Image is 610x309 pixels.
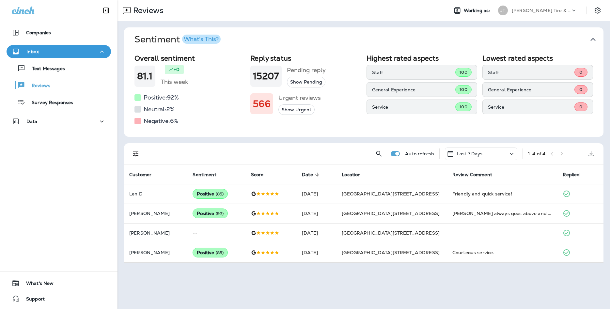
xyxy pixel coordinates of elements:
span: Customer [129,172,160,178]
p: [PERSON_NAME] [129,230,182,236]
div: JT [498,6,508,15]
button: Settings [592,5,603,16]
p: [PERSON_NAME] [129,211,182,216]
span: Replied [563,172,580,178]
p: Reviews [25,83,50,89]
div: Shawn always goes above and beyond for his customers. He’s the reason we keep going back! [452,210,553,217]
button: Collapse Sidebar [97,4,115,17]
td: [DATE] [297,243,336,262]
span: ( 85 ) [216,250,224,255]
button: Data [7,115,111,128]
span: Replied [563,172,588,178]
p: Reviews [131,6,164,15]
p: Service [488,104,574,110]
p: [PERSON_NAME] [129,250,182,255]
span: Working as: [464,8,492,13]
h5: Pending reply [287,65,326,75]
button: Survey Responses [7,95,111,109]
span: Score [251,172,264,178]
button: Export as CSV [585,147,598,160]
td: [DATE] [297,204,336,223]
div: Positive [193,189,228,199]
button: SentimentWhat's This? [129,27,609,52]
button: Text Messages [7,61,111,75]
p: [PERSON_NAME] Tire & Auto [512,8,571,13]
button: What's This? [182,35,221,44]
p: General Experience [372,87,456,92]
h5: Negative: 6 % [144,116,178,126]
h1: 566 [253,99,270,109]
span: [GEOGRAPHIC_DATA][STREET_ADDRESS] [342,230,440,236]
span: Date [302,172,313,178]
span: [GEOGRAPHIC_DATA][STREET_ADDRESS] [342,210,440,216]
h5: Positive: 92 % [144,92,179,103]
button: Search Reviews [372,147,385,160]
button: Inbox [7,45,111,58]
h2: Reply status [250,54,361,62]
p: Text Messages [25,66,65,72]
span: Sentiment [193,172,225,178]
div: Positive [193,248,228,257]
span: ( 92 ) [216,211,224,216]
p: +0 [174,66,180,73]
button: Filters [129,147,142,160]
span: What's New [20,281,54,288]
p: Len D [129,191,182,196]
h5: This week [161,77,188,87]
div: Positive [193,209,228,218]
button: What's New [7,277,111,290]
span: Support [20,296,45,304]
button: Reviews [7,78,111,92]
h2: Lowest rated aspects [482,54,593,62]
h2: Highest rated aspects [367,54,477,62]
span: 100 [460,87,467,92]
td: -- [187,223,245,243]
h2: Overall sentiment [134,54,245,62]
span: Sentiment [193,172,216,178]
span: Review Comment [452,172,492,178]
span: 0 [579,70,582,75]
p: Survey Responses [25,100,73,106]
h1: 81.1 [137,71,153,82]
span: Review Comment [452,172,501,178]
p: Staff [488,70,574,75]
h1: Sentiment [134,34,221,45]
p: Companies [26,30,51,35]
td: [DATE] [297,223,336,243]
div: Friendly and quick service! [452,191,553,197]
button: Show Urgent [278,104,315,115]
span: 100 [460,70,467,75]
p: Staff [372,70,456,75]
h1: 15207 [253,71,279,82]
button: Companies [7,26,111,39]
p: Data [26,119,38,124]
div: SentimentWhat's This? [124,52,603,137]
td: [DATE] [297,184,336,204]
span: 100 [460,104,467,110]
span: Score [251,172,272,178]
p: Auto refresh [405,151,434,156]
h5: Neutral: 2 % [144,104,175,115]
span: [GEOGRAPHIC_DATA][STREET_ADDRESS] [342,191,440,197]
span: Customer [129,172,151,178]
span: 0 [579,104,582,110]
p: Last 7 Days [457,151,483,156]
div: What's This? [184,36,219,42]
p: General Experience [488,87,574,92]
p: Service [372,104,456,110]
div: 1 - 4 of 4 [528,151,545,156]
span: ( 85 ) [216,191,224,197]
span: Location [342,172,369,178]
div: Courteous service. [452,249,553,256]
span: [GEOGRAPHIC_DATA][STREET_ADDRESS] [342,250,440,255]
span: 0 [579,87,582,92]
p: Inbox [26,49,39,54]
h5: Urgent reviews [278,93,321,103]
span: Date [302,172,321,178]
button: Support [7,292,111,305]
button: Show Pending [287,77,325,87]
span: Location [342,172,361,178]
